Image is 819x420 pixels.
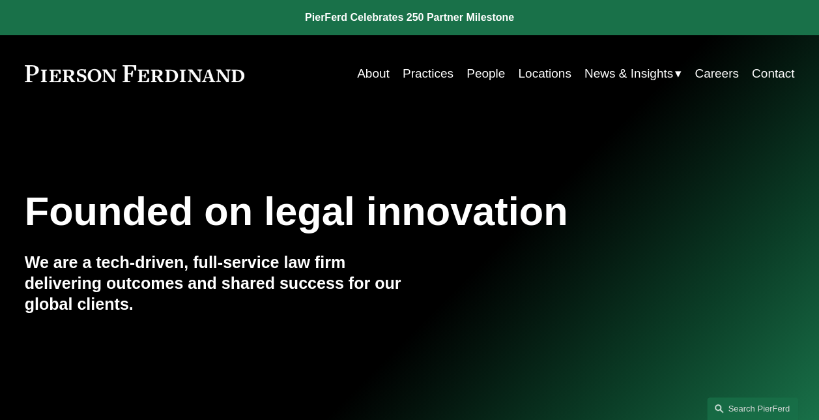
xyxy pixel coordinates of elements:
a: Practices [403,61,453,86]
a: folder dropdown [584,61,682,86]
a: Contact [752,61,794,86]
a: Locations [518,61,571,86]
span: News & Insights [584,63,673,85]
a: About [357,61,390,86]
a: Careers [695,61,739,86]
a: People [467,61,505,86]
h4: We are a tech-driven, full-service law firm delivering outcomes and shared success for our global... [25,252,410,314]
a: Search this site [707,397,798,420]
h1: Founded on legal innovation [25,188,667,234]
